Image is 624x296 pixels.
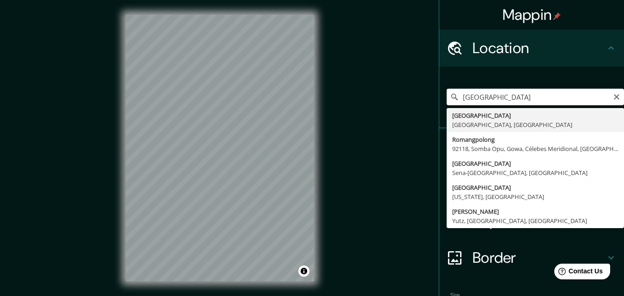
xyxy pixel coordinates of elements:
[503,6,561,24] h4: Mappin
[439,128,624,165] div: Pins
[553,12,561,20] img: pin-icon.png
[298,266,309,277] button: Toggle attribution
[439,202,624,239] div: Layout
[473,211,606,230] h4: Layout
[473,39,606,57] h4: Location
[439,30,624,66] div: Location
[452,159,618,168] div: [GEOGRAPHIC_DATA]
[439,239,624,276] div: Border
[452,168,618,177] div: Sena-[GEOGRAPHIC_DATA], [GEOGRAPHIC_DATA]
[613,92,620,101] button: Clear
[473,248,606,267] h4: Border
[452,216,618,225] div: Yutz, [GEOGRAPHIC_DATA], [GEOGRAPHIC_DATA]
[542,260,614,286] iframe: Help widget launcher
[439,165,624,202] div: Style
[452,144,618,153] div: 92118, Somba Opu, Gowa, Célebes Meridional, [GEOGRAPHIC_DATA]
[452,111,618,120] div: [GEOGRAPHIC_DATA]
[452,183,618,192] div: [GEOGRAPHIC_DATA]
[447,89,624,105] input: Pick your city or area
[452,192,618,201] div: [US_STATE], [GEOGRAPHIC_DATA]
[452,135,618,144] div: Romangpolong
[126,15,314,281] canvas: Map
[452,120,618,129] div: [GEOGRAPHIC_DATA], [GEOGRAPHIC_DATA]
[452,207,618,216] div: [PERSON_NAME]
